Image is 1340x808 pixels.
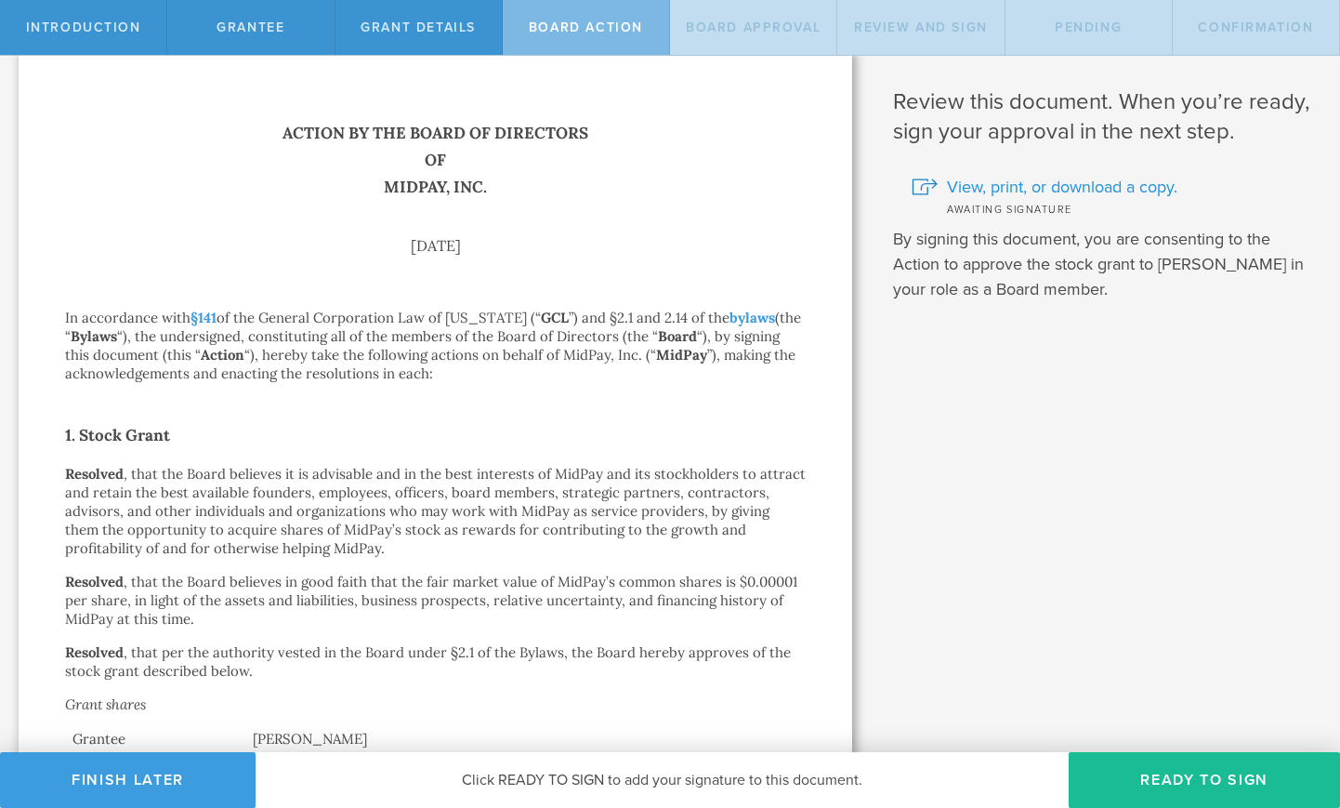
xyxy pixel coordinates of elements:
span: Board Action [529,20,643,35]
td: 1,000,000 shares of Common Stock [245,749,806,770]
td: Grant Shares [65,749,245,770]
span: Review and Sign [854,20,988,35]
strong: Resolved [65,643,124,661]
td: Grantee [65,729,245,749]
p: , that the Board believes in good faith that the fair market value of MidPay’s common shares is $... [65,573,806,629]
strong: Action [201,346,244,364]
span: Confirmation [1198,20,1313,35]
h1: Action by the Board of Directors of MidPay, Inc. [65,120,806,201]
span: Introduction [26,20,141,35]
a: §141 [190,309,217,326]
strong: MidPay [656,346,707,364]
p: In accordance with of the General Corporation Law of [US_STATE] (“ ”) and §2.1 and 2.14 of the (t... [65,309,806,383]
a: bylaws [729,309,775,326]
h1: Review this document. When you’re ready, sign your approval in the next step. [893,87,1312,147]
div: [DATE] [65,238,806,253]
p: By signing this document, you are consenting to the Action to approve the stock grant to [PERSON_... [893,227,1312,302]
p: , that the Board believes it is advisable and in the best interests of MidPay and its stockholder... [65,465,806,558]
span: Grant Details [361,20,476,35]
em: Grant shares [65,695,146,713]
strong: Resolved [65,465,124,483]
strong: Bylaws [71,327,117,345]
td: [PERSON_NAME] [245,729,806,749]
h2: 1. Stock Grant [65,420,806,450]
span: Grantee [217,20,284,35]
span: Board Approval [686,20,821,35]
div: Awaiting signature [912,199,1312,218]
span: Pending [1055,20,1122,35]
button: Ready to Sign [1069,752,1340,808]
span: View, print, or download a copy. [947,175,1177,199]
strong: Board [658,327,697,345]
strong: Resolved [65,573,124,590]
span: Click READY TO SIGN to add your signature to this document. [462,771,862,789]
p: , that per the authority vested in the Board under §2.1 of the Bylaws, the Board hereby approves ... [65,643,806,681]
strong: GCL [541,309,569,326]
